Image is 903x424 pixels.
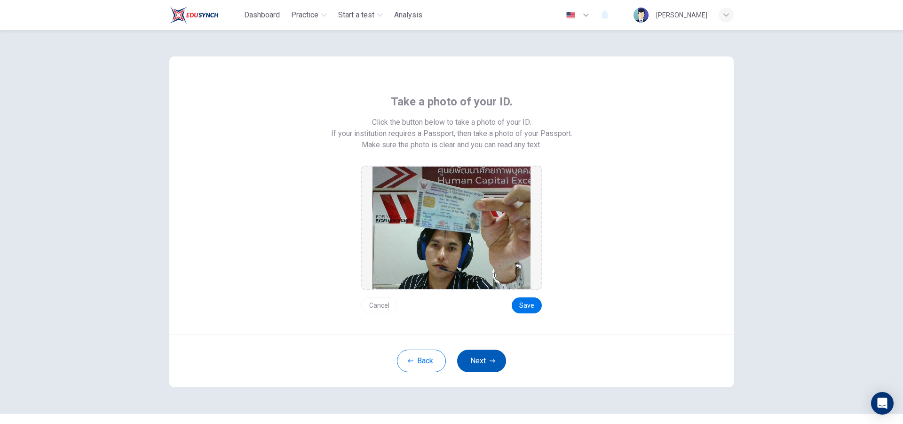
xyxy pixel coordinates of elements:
[397,350,446,372] button: Back
[372,167,531,289] img: preview screemshot
[169,6,219,24] img: Train Test logo
[331,117,572,139] span: Click the button below to take a photo of your ID. If your institution requires a Passport, then ...
[394,9,422,21] span: Analysis
[361,297,397,313] button: Cancel
[871,392,894,415] div: Open Intercom Messenger
[244,9,280,21] span: Dashboard
[291,9,318,21] span: Practice
[634,8,649,23] img: Profile picture
[390,7,426,24] button: Analysis
[338,9,374,21] span: Start a test
[169,6,240,24] a: Train Test logo
[391,94,513,109] span: Take a photo of your ID.
[362,139,541,151] span: Make sure the photo is clear and you can read any text.
[565,12,577,19] img: en
[457,350,506,372] button: Next
[334,7,387,24] button: Start a test
[287,7,331,24] button: Practice
[512,297,542,313] button: Save
[240,7,284,24] button: Dashboard
[656,9,707,21] div: [PERSON_NAME]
